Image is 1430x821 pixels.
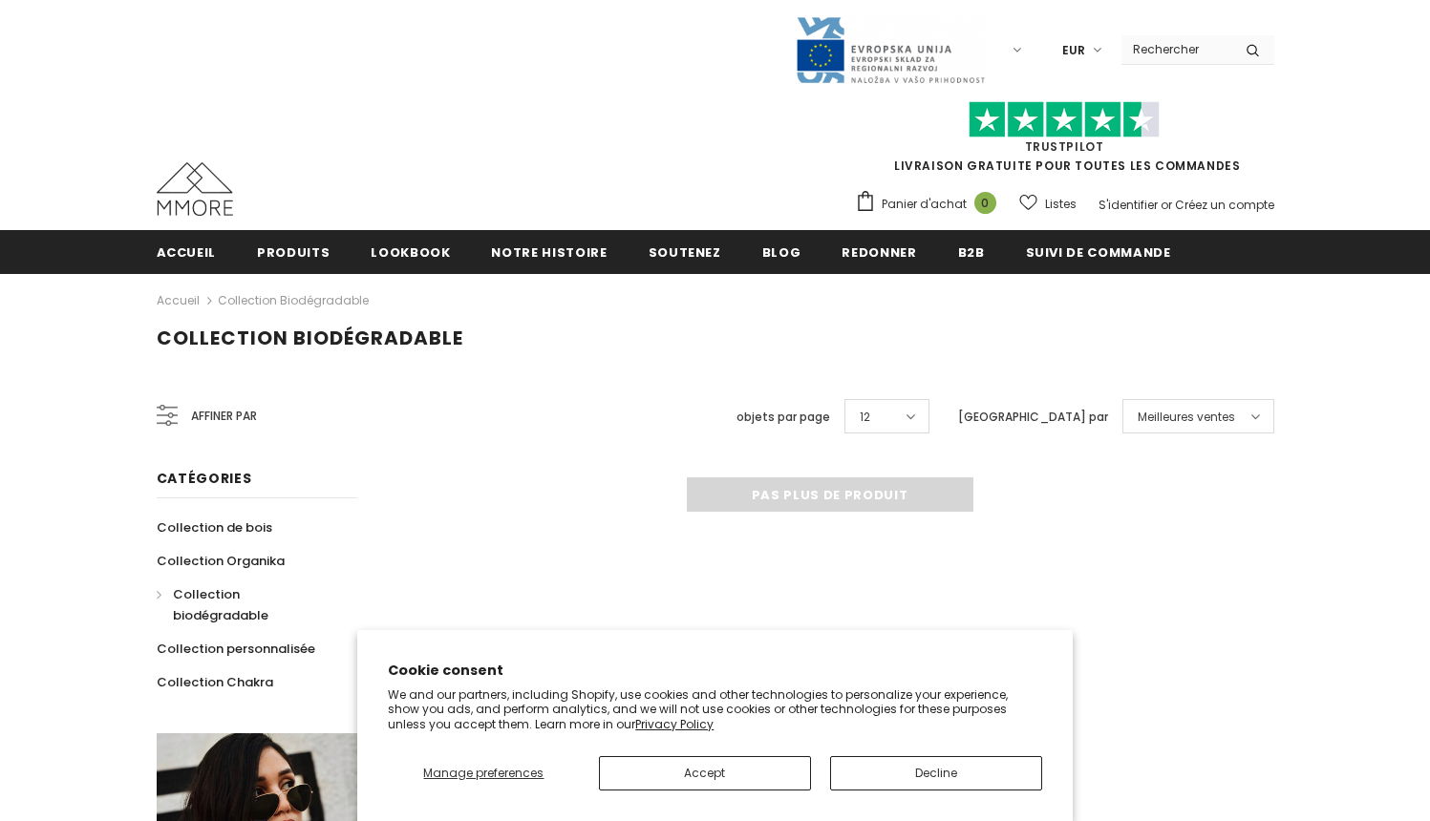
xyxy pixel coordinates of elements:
[157,544,285,578] a: Collection Organika
[388,756,579,790] button: Manage preferences
[157,469,252,488] span: Catégories
[1019,187,1077,221] a: Listes
[958,243,985,262] span: B2B
[371,243,450,262] span: Lookbook
[157,230,217,273] a: Accueil
[1138,408,1235,427] span: Meilleures ventes
[842,243,916,262] span: Redonner
[958,408,1108,427] label: [GEOGRAPHIC_DATA] par
[173,585,268,624] span: Collection biodégradable
[599,756,811,790] button: Accept
[491,230,607,273] a: Notre histoire
[974,192,996,214] span: 0
[855,110,1274,174] span: LIVRAISON GRATUITE POUR TOUTES LES COMMANDES
[388,661,1042,681] h2: Cookie consent
[157,289,200,312] a: Accueil
[1025,138,1104,155] a: TrustPilot
[1175,197,1274,213] a: Créez un compte
[958,230,985,273] a: B2B
[830,756,1042,790] button: Decline
[649,243,721,262] span: soutenez
[157,578,336,632] a: Collection biodégradable
[1121,35,1231,63] input: Search Site
[257,230,330,273] a: Produits
[157,632,315,665] a: Collection personnalisée
[855,190,1006,219] a: Panier d'achat 0
[860,408,870,427] span: 12
[842,230,916,273] a: Redonner
[157,511,272,544] a: Collection de bois
[1161,197,1172,213] span: or
[635,716,714,732] a: Privacy Policy
[157,518,272,537] span: Collection de bois
[649,230,721,273] a: soutenez
[218,292,369,308] a: Collection biodégradable
[762,230,801,273] a: Blog
[388,687,1042,732] p: We and our partners, including Shopify, use cookies and other technologies to personalize your ex...
[1026,230,1171,273] a: Suivi de commande
[795,15,986,85] img: Javni Razpis
[157,243,217,262] span: Accueil
[257,243,330,262] span: Produits
[157,673,273,691] span: Collection Chakra
[882,195,967,214] span: Panier d'achat
[1026,243,1171,262] span: Suivi de commande
[157,325,463,351] span: Collection biodégradable
[423,765,544,781] span: Manage preferences
[795,41,986,57] a: Javni Razpis
[157,640,315,658] span: Collection personnalisée
[157,552,285,570] span: Collection Organika
[1062,41,1085,60] span: EUR
[762,243,801,262] span: Blog
[736,408,830,427] label: objets par page
[157,665,273,699] a: Collection Chakra
[157,162,233,216] img: Cas MMORE
[371,230,450,273] a: Lookbook
[1045,195,1077,214] span: Listes
[491,243,607,262] span: Notre histoire
[1099,197,1158,213] a: S'identifier
[969,101,1160,138] img: Faites confiance aux étoiles pilotes
[191,406,257,427] span: Affiner par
